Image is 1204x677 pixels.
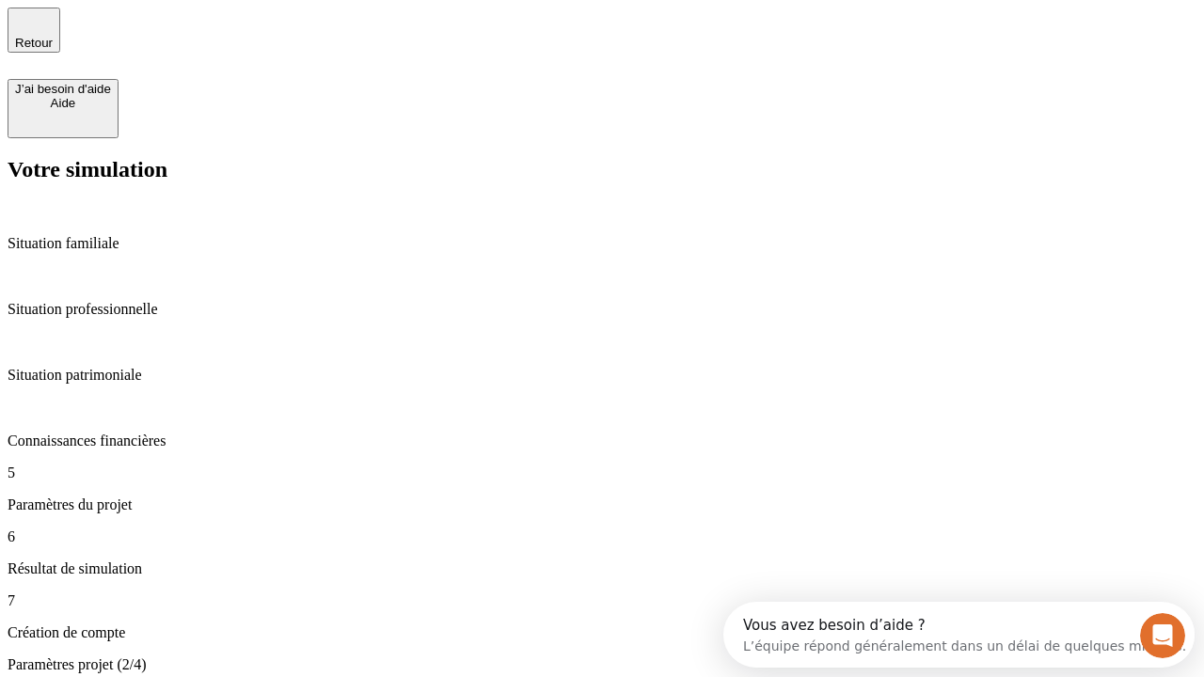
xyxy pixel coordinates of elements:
[8,235,1196,252] p: Situation familiale
[8,8,60,53] button: Retour
[8,656,1196,673] p: Paramètres projet (2/4)
[8,592,1196,609] p: 7
[8,157,1196,182] h2: Votre simulation
[723,602,1195,668] iframe: Intercom live chat discovery launcher
[8,560,1196,577] p: Résultat de simulation
[15,82,111,96] div: J’ai besoin d'aide
[20,16,463,31] div: Vous avez besoin d’aide ?
[15,36,53,50] span: Retour
[8,367,1196,384] p: Situation patrimoniale
[8,79,119,138] button: J’ai besoin d'aideAide
[8,301,1196,318] p: Situation professionnelle
[8,528,1196,545] p: 6
[20,31,463,51] div: L’équipe répond généralement dans un délai de quelques minutes.
[8,8,518,59] div: Ouvrir le Messenger Intercom
[8,464,1196,481] p: 5
[8,433,1196,449] p: Connaissances financières
[1140,613,1185,658] iframe: Intercom live chat
[15,96,111,110] div: Aide
[8,624,1196,641] p: Création de compte
[8,496,1196,513] p: Paramètres du projet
